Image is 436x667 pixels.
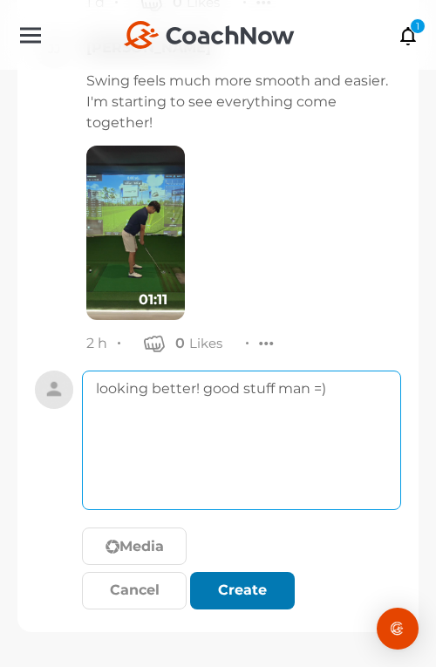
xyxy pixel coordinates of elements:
div: 01:11 [139,289,167,310]
div: Swing feels much more smooth and easier. I'm starting to see everything come together! [86,71,401,133]
div: 1 [410,18,426,34]
input: Cancel [82,572,187,609]
div: Likes [189,335,222,352]
div: Create [204,580,281,601]
div: 2 h [86,335,107,352]
div: Open Intercom Messenger [377,608,419,650]
img: zMR65xoIaNJnYhBR8k16oAdA3Eiv8JMAAHKuhGeyN9KQAAAABJRU5ErkJggg== [35,371,73,409]
img: default_thumb.jpg [86,146,185,320]
div: 0 [175,334,185,352]
button: Create [190,572,295,609]
a: 1 [399,24,419,48]
button: 0 [144,332,185,353]
button: Media [82,527,187,565]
